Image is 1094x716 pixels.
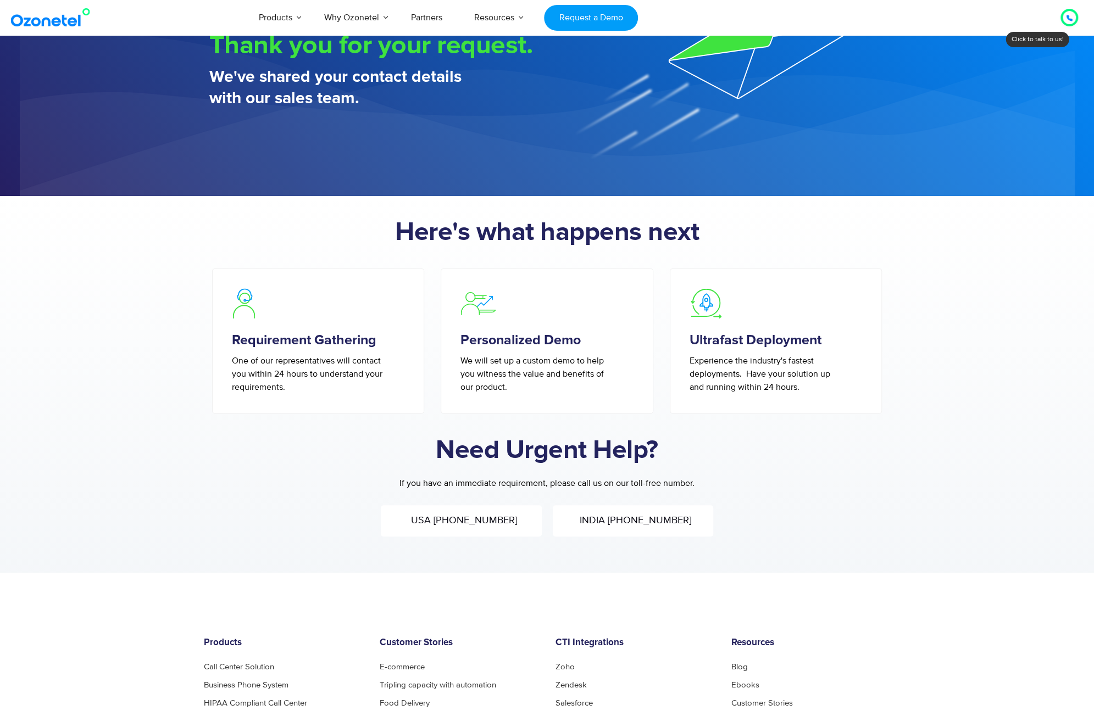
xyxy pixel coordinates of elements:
a: Blog [731,663,748,671]
a: Request a Demo [544,5,638,31]
h6: Customer Stories [380,637,539,648]
h6: CTI Integrations [556,637,715,648]
h2: Need Urgent Help? [209,435,885,466]
a: INDIA [PHONE_NUMBER] [574,513,691,528]
h3: We've shared your contact details with our sales team. [209,66,547,109]
a: Salesforce [556,699,593,707]
a: Zoho [556,663,575,671]
h6: Resources [731,637,891,648]
h5: Requirement Gathering [232,332,405,349]
a: USA [PHONE_NUMBER] [406,513,517,528]
a: HIPAA Compliant Call Center [204,699,307,707]
h2: Here's what happens next [204,217,891,248]
a: Customer Stories [731,699,793,707]
h1: Thank you for your request. [209,31,547,61]
p: We will set up a custom demo to help you witness the value and benefits of our product. [460,354,634,394]
a: Call Center Solution [204,663,274,671]
a: E-commerce [380,663,425,671]
a: Ebooks [731,681,759,689]
a: Food Delivery [380,699,430,707]
a: Tripling capacity with automation [380,681,496,689]
h5: Personalized Demo [460,332,634,349]
p: Experience the industry's fastest deployments. Have your solution up and running within 24 hours. [690,354,863,394]
a: Zendesk [556,681,587,689]
p: One of our representatives will contact you within 24 hours to understand your requirements. [232,354,405,394]
h6: Products [204,637,363,648]
div: If you have an immediate requirement, please call us on our toll-free number. [209,477,885,490]
a: Business Phone System [204,681,288,689]
h5: Ultrafast Deployment [690,332,863,349]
